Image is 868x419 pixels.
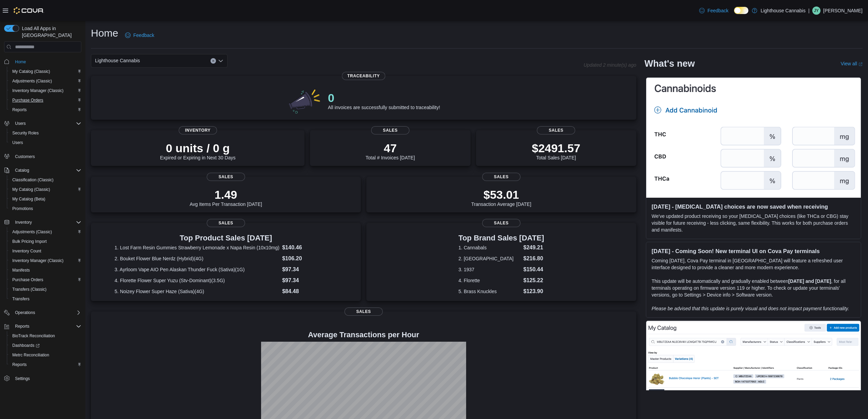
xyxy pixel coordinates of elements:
[10,139,26,147] a: Users
[696,4,731,17] a: Feedback
[15,376,30,381] span: Settings
[652,257,855,271] p: Coming [DATE], Cova Pay terminal in [GEOGRAPHIC_DATA] will feature a refreshed user interface des...
[10,351,81,359] span: Metrc Reconciliation
[179,126,217,134] span: Inventory
[10,129,81,137] span: Security Roles
[10,285,49,293] a: Transfers (Classic)
[652,203,855,210] h3: [DATE] - [MEDICAL_DATA] choices are now saved when receiving
[12,130,39,136] span: Security Roles
[7,194,84,204] button: My Catalog (Beta)
[12,229,52,235] span: Adjustments (Classic)
[523,254,544,263] dd: $216.80
[7,227,84,237] button: Adjustments (Classic)
[12,187,50,192] span: My Catalog (Classic)
[10,185,53,194] a: My Catalog (Classic)
[328,91,440,110] div: All invoices are successfully submitted to traceability!
[10,351,52,359] a: Metrc Reconciliation
[12,166,32,174] button: Catalog
[12,362,27,367] span: Reports
[10,341,42,350] a: Dashboards
[458,266,520,273] dt: 3. 1937
[1,308,84,317] button: Operations
[10,361,81,369] span: Reports
[10,247,81,255] span: Inventory Count
[12,152,81,161] span: Customers
[15,154,35,159] span: Customers
[12,177,54,183] span: Classification (Classic)
[532,141,580,160] div: Total Sales [DATE]
[12,78,52,84] span: Adjustments (Classic)
[471,188,531,207] div: Transaction Average [DATE]
[458,234,544,242] h3: Top Brand Sales [DATE]
[12,375,32,383] a: Settings
[458,244,520,251] dt: 1. Cannabals
[12,206,33,211] span: Promotions
[12,322,81,330] span: Reports
[190,188,262,201] p: 1.49
[458,277,520,284] dt: 4. Florette
[7,76,84,86] button: Adjustments (Classic)
[707,7,728,14] span: Feedback
[282,244,337,252] dd: $140.46
[10,247,44,255] a: Inventory Count
[7,294,84,304] button: Transfers
[12,119,28,128] button: Users
[10,67,81,76] span: My Catalog (Classic)
[808,6,810,15] p: |
[12,239,47,244] span: Bulk Pricing Import
[114,234,337,242] h3: Top Product Sales [DATE]
[7,331,84,341] button: BioTrack Reconciliation
[814,6,819,15] span: JY
[114,244,279,251] dt: 1. Lost Farm Resin Gummies Strawberry Lemonade x Napa Resin (10x10mg)
[482,219,520,227] span: Sales
[12,88,64,93] span: Inventory Manager (Classic)
[282,265,337,274] dd: $97.34
[287,87,323,114] img: 0
[10,361,29,369] a: Reports
[190,188,262,207] div: Avg Items Per Transaction [DATE]
[471,188,531,201] p: $53.01
[823,6,863,15] p: [PERSON_NAME]
[10,332,58,340] a: BioTrack Reconciliation
[10,96,46,104] a: Purchase Orders
[7,95,84,105] button: Purchase Orders
[10,106,81,114] span: Reports
[734,7,748,14] input: Dark Mode
[10,195,48,203] a: My Catalog (Beta)
[10,257,66,265] a: Inventory Manager (Classic)
[10,237,81,246] span: Bulk Pricing Import
[12,343,40,348] span: Dashboards
[12,277,43,283] span: Purchase Orders
[523,265,544,274] dd: $150.44
[12,218,35,226] button: Inventory
[371,126,409,134] span: Sales
[7,265,84,275] button: Manifests
[12,119,81,128] span: Users
[7,204,84,213] button: Promotions
[1,218,84,227] button: Inventory
[10,237,50,246] a: Bulk Pricing Import
[761,6,806,15] p: Lighthouse Cannabis
[160,141,235,160] div: Expired or Expiring in Next 30 Days
[10,205,81,213] span: Promotions
[10,276,46,284] a: Purchase Orders
[207,173,245,181] span: Sales
[218,58,223,64] button: Open list of options
[12,153,38,161] a: Customers
[1,56,84,66] button: Home
[344,307,383,316] span: Sales
[584,62,636,68] p: Updated 2 minute(s) ago
[133,32,154,39] span: Feedback
[7,237,84,246] button: Bulk Pricing Import
[10,295,32,303] a: Transfers
[7,128,84,138] button: Security Roles
[652,306,849,311] em: Please be advised that this update is purely visual and does not impact payment functionality.
[7,275,84,285] button: Purchase Orders
[1,166,84,175] button: Catalog
[12,218,81,226] span: Inventory
[14,7,44,14] img: Cova
[12,107,27,113] span: Reports
[12,166,81,174] span: Catalog
[1,152,84,161] button: Customers
[114,288,279,295] dt: 5. Noizey Flower Super Haze (Sativa)(4G)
